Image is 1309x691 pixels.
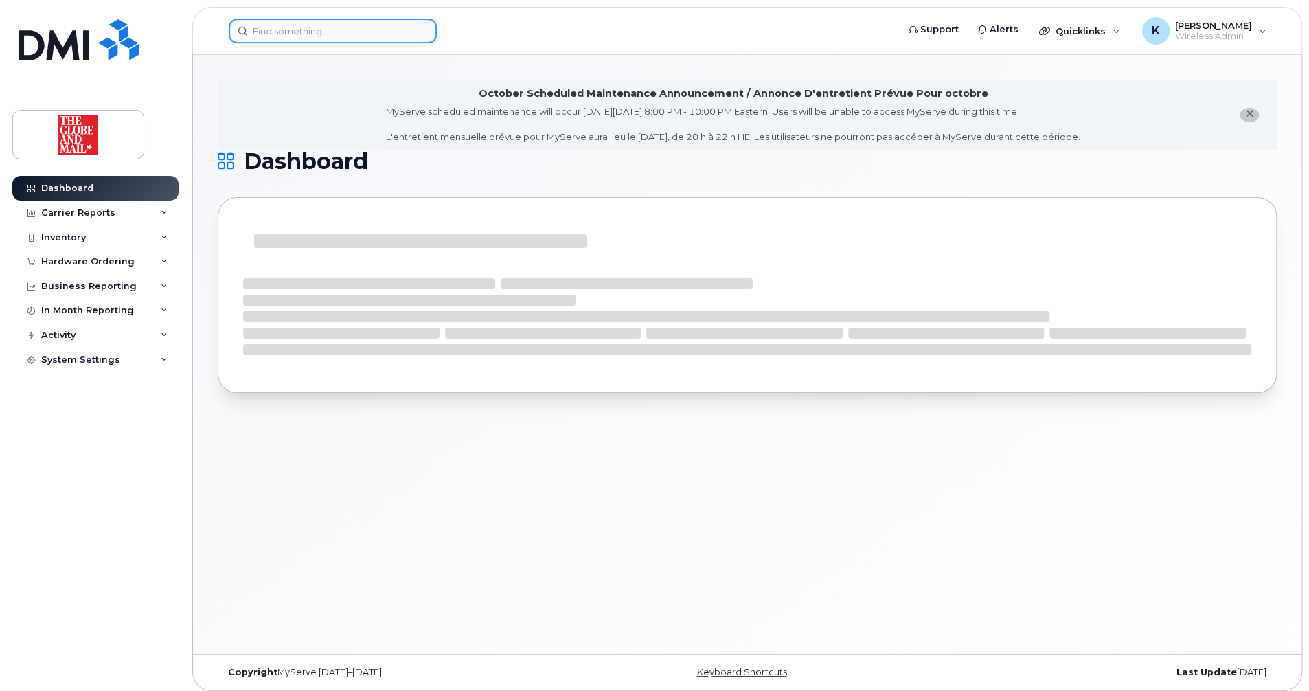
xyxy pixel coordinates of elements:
div: October Scheduled Maintenance Announcement / Annonce D'entretient Prévue Pour octobre [479,87,988,101]
a: Keyboard Shortcuts [696,667,786,677]
strong: Copyright [228,667,277,677]
div: MyServe [DATE]–[DATE] [218,667,571,678]
span: Dashboard [244,151,368,172]
div: MyServe scheduled maintenance will occur [DATE][DATE] 8:00 PM - 10:00 PM Eastern. Users will be u... [386,105,1080,144]
strong: Last Update [1176,667,1237,677]
button: close notification [1240,108,1259,122]
div: [DATE] [924,667,1277,678]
